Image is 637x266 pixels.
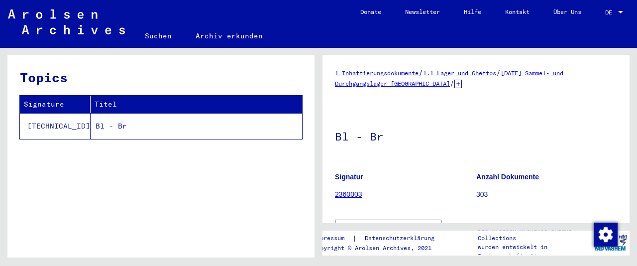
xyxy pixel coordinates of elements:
span: DE [605,9,616,16]
p: 303 [476,189,617,200]
th: Titel [91,96,302,113]
div: Zustimmung ändern [593,222,617,246]
span: / [419,68,423,77]
div: | [313,233,446,244]
img: Zustimmung ändern [594,223,618,247]
a: Archiv erkunden [184,24,275,48]
img: Arolsen_neg.svg [8,9,125,34]
h1: Bl - Br [335,114,617,157]
td: [TECHNICAL_ID] [20,113,91,139]
b: Anzahl Dokumente [476,173,539,181]
span: / [496,68,501,77]
a: Datenschutzerklärung [357,233,446,244]
a: 1.1 Lager und Ghettos [423,69,496,77]
a: 2360003 [335,190,362,198]
th: Signature [20,96,91,113]
button: Indizierungsdaten anzeigen [335,220,441,239]
img: yv_logo.png [592,230,629,255]
a: Impressum [313,233,352,244]
a: Suchen [133,24,184,48]
h3: Topics [20,68,302,87]
b: Signatur [335,173,363,181]
p: Copyright © Arolsen Archives, 2021 [313,244,446,253]
span: / [450,79,454,88]
p: Die Arolsen Archives Online-Collections [478,225,591,243]
p: wurden entwickelt in Partnerschaft mit [478,243,591,261]
td: Bl - Br [91,113,302,139]
a: 1 Inhaftierungsdokumente [335,69,419,77]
